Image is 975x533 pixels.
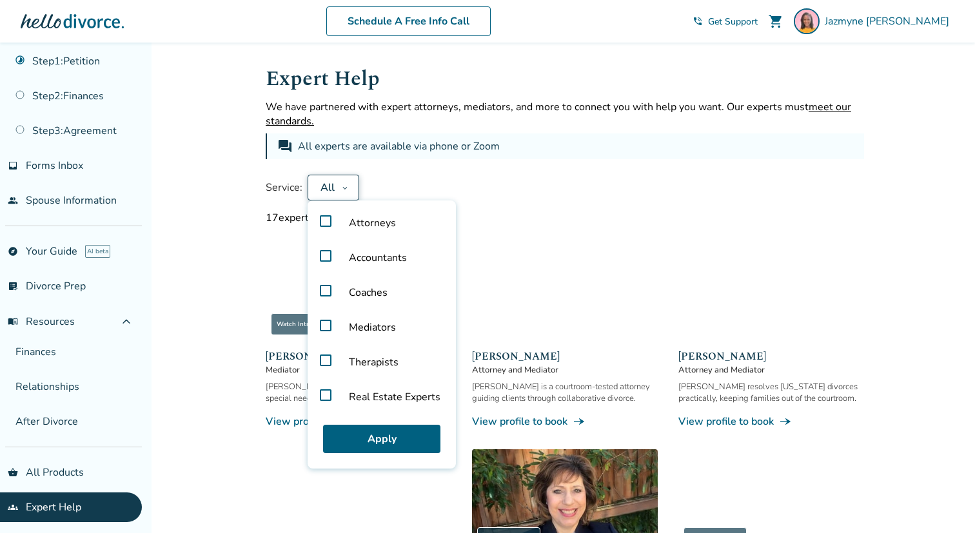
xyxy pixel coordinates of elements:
a: View profile to bookline_end_arrow_notch [266,414,451,429]
span: forum [277,139,293,154]
div: 17 experts available with current filters. [266,211,864,225]
span: Resources [8,315,75,329]
iframe: Chat Widget [911,471,975,533]
a: View profile to bookline_end_arrow_notch [472,414,658,429]
span: expand_less [119,314,134,329]
div: [PERSON_NAME] helps families, especially with special needs, resolve conflict peacefully. [266,381,451,404]
span: Attorney and Mediator [472,364,658,376]
a: phone_in_talkGet Support [693,15,758,28]
button: All [308,175,359,200]
img: Jazmyne Williams [794,8,820,34]
span: Get Support [708,15,758,28]
span: meet our standards. [266,100,851,128]
a: View profile to bookline_end_arrow_notch [678,414,864,429]
span: AI beta [85,245,110,258]
span: shopping_basket [8,467,18,478]
span: inbox [8,160,18,171]
img: Claudia Brown Coulter [266,235,451,340]
h1: Expert Help [266,63,864,95]
img: Anne Mania [678,235,864,340]
span: phone_in_talk [693,16,703,26]
span: Mediator [266,364,451,376]
span: Attorney and Mediator [678,364,864,376]
span: line_end_arrow_notch [573,415,586,428]
span: list_alt_check [8,281,18,291]
span: shopping_cart [768,14,783,29]
span: Forms Inbox [26,159,83,173]
div: All [319,180,337,195]
span: explore [8,246,18,257]
div: Watch Intro [271,313,334,335]
span: [PERSON_NAME] [472,349,658,364]
span: line_end_arrow_notch [779,415,792,428]
span: Service: [266,180,302,195]
button: Apply [323,425,440,453]
span: Therapists [339,345,409,380]
div: [PERSON_NAME] is a courtroom-tested attorney guiding clients through collaborative divorce. [472,381,658,404]
img: Neil Forester [472,235,658,340]
div: All experts are available via phone or Zoom [298,139,502,154]
span: Attorneys [339,206,406,240]
span: Real Estate Experts [339,380,451,414]
span: Coaches [339,275,398,310]
span: menu_book [8,316,18,327]
span: people [8,195,18,206]
span: groups [8,502,18,512]
span: [PERSON_NAME] [678,349,864,364]
p: We have partnered with expert attorneys, mediators, and more to connect you with help you want. O... [266,100,864,128]
a: Schedule A Free Info Call [326,6,491,36]
div: [PERSON_NAME] resolves [US_STATE] divorces practically, keeping families out of the courtroom. [678,381,864,404]
span: Jazmyne [PERSON_NAME] [825,14,954,28]
span: Accountants [339,240,417,275]
span: Mediators [339,310,406,345]
span: [PERSON_NAME] [PERSON_NAME] [266,349,451,364]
